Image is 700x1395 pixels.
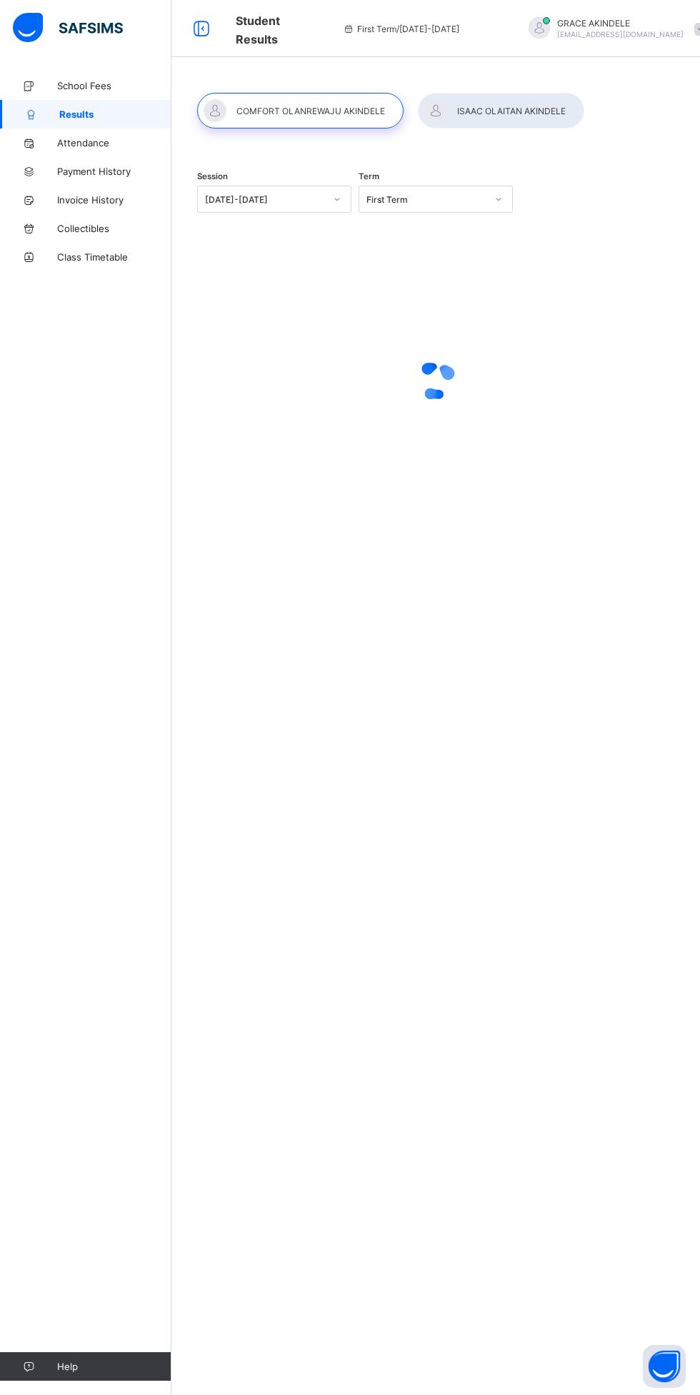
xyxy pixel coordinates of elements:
[13,13,123,43] img: safsims
[343,24,459,34] span: session/term information
[359,171,379,181] span: Term
[205,194,325,205] div: [DATE]-[DATE]
[57,223,171,234] span: Collectibles
[57,166,171,177] span: Payment History
[557,18,684,29] span: GRACE AKINDELE
[236,14,280,46] span: Student Results
[366,194,486,205] div: First Term
[197,171,228,181] span: Session
[57,1361,171,1372] span: Help
[57,80,171,91] span: School Fees
[57,251,171,263] span: Class Timetable
[57,194,171,206] span: Invoice History
[643,1345,686,1388] button: Open asap
[557,30,684,39] span: [EMAIL_ADDRESS][DOMAIN_NAME]
[57,137,171,148] span: Attendance
[59,109,171,120] span: Results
